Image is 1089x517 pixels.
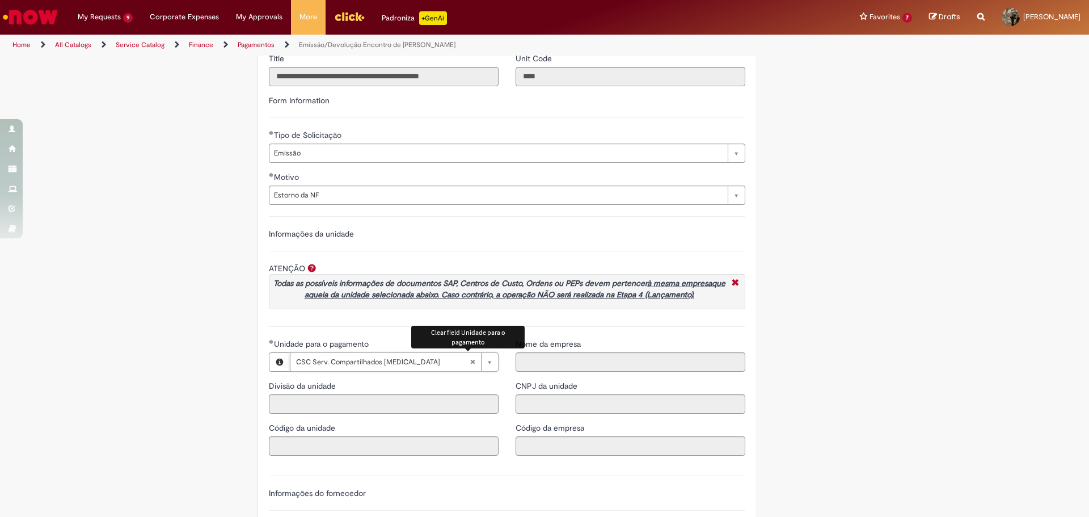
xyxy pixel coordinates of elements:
span: Corporate Expenses [150,11,219,23]
label: Form Information [269,95,330,106]
label: Read only - Código da unidade [269,422,337,434]
span: Emissão [274,144,722,162]
input: Código da unidade [269,436,499,456]
button: Unidade para o pagamento, Preview this record CSC Serv. Compartilhados IBS [269,353,290,371]
span: Estorno da NF [274,186,722,204]
input: Divisão da unidade [269,394,499,414]
a: Pagamentos [238,40,275,49]
span: Read only - Divisão da unidade [269,381,338,391]
a: Finance [189,40,213,49]
label: Read only - Código da empresa [516,422,586,434]
img: ServiceNow [1,6,60,28]
a: Home [12,40,31,49]
label: Read only - Divisão da unidade [269,380,338,392]
abbr: Clear field Unidade para o pagamento [464,353,481,371]
label: Informações da unidade [269,229,354,239]
label: Informações do fornecedor [269,488,366,498]
div: Clear field Unidade para o pagamento [411,326,525,348]
u: que aquela da unidade selecionada abaixo. Caso contrário, a operação NÃO será realizada na Etapa ... [305,278,725,300]
span: [PERSON_NAME] [1023,12,1080,22]
label: ATENÇÃO [269,263,305,274]
span: My Approvals [236,11,282,23]
span: 9 [123,13,133,23]
span: Drafts [939,11,960,22]
label: Read only - CNPJ da unidade [516,380,580,392]
span: 7 [902,13,912,23]
input: Nome da empresa [516,352,745,372]
span: Help for ATENÇÃO [305,263,319,272]
span: Tipo de Solicitação [274,130,344,140]
span: Read only - Código da empresa [516,423,586,433]
input: CNPJ da unidade [516,394,745,414]
span: Required Filled [269,131,274,135]
span: My Requests [78,11,121,23]
span: More [299,11,317,23]
em: Todas as possíveis informações de documentos SAP, Centros de Custo, Ordens ou PEPs devem pertencer [273,278,725,300]
label: Read only - Nome da empresa [516,338,583,350]
span: Required Filled [269,339,274,344]
a: Emissão/Devolução Encontro de [PERSON_NAME] [299,40,455,49]
span: Read only - CNPJ da unidade [516,381,580,391]
div: Padroniza [382,11,447,25]
u: à mesma empresa [647,278,712,288]
a: Drafts [929,12,960,23]
input: Código da empresa [516,436,745,456]
a: CSC Serv. Compartilhados [MEDICAL_DATA]Clear field Unidade para o pagamento [290,353,498,371]
input: Unit Code [516,67,745,86]
img: click_logo_yellow_360x200.png [334,8,365,25]
span: Unidade para o pagamento [274,339,371,349]
i: Close More information for question_atencao_info_unidade [729,278,742,289]
ul: Page breadcrumbs [9,35,717,56]
input: Title [269,67,499,86]
span: Read only - Código da unidade [269,423,337,433]
span: Read only - Nome da empresa [516,339,583,349]
span: Motivo [274,172,301,182]
label: Read only - Title [269,53,286,64]
a: Service Catalog [116,40,164,49]
span: CSC Serv. Compartilhados [MEDICAL_DATA] [296,353,470,371]
p: +GenAi [419,11,447,25]
label: Read only - Unit Code [516,53,554,64]
a: All Catalogs [55,40,91,49]
span: Favorites [869,11,900,23]
span: Required Filled [269,173,274,177]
